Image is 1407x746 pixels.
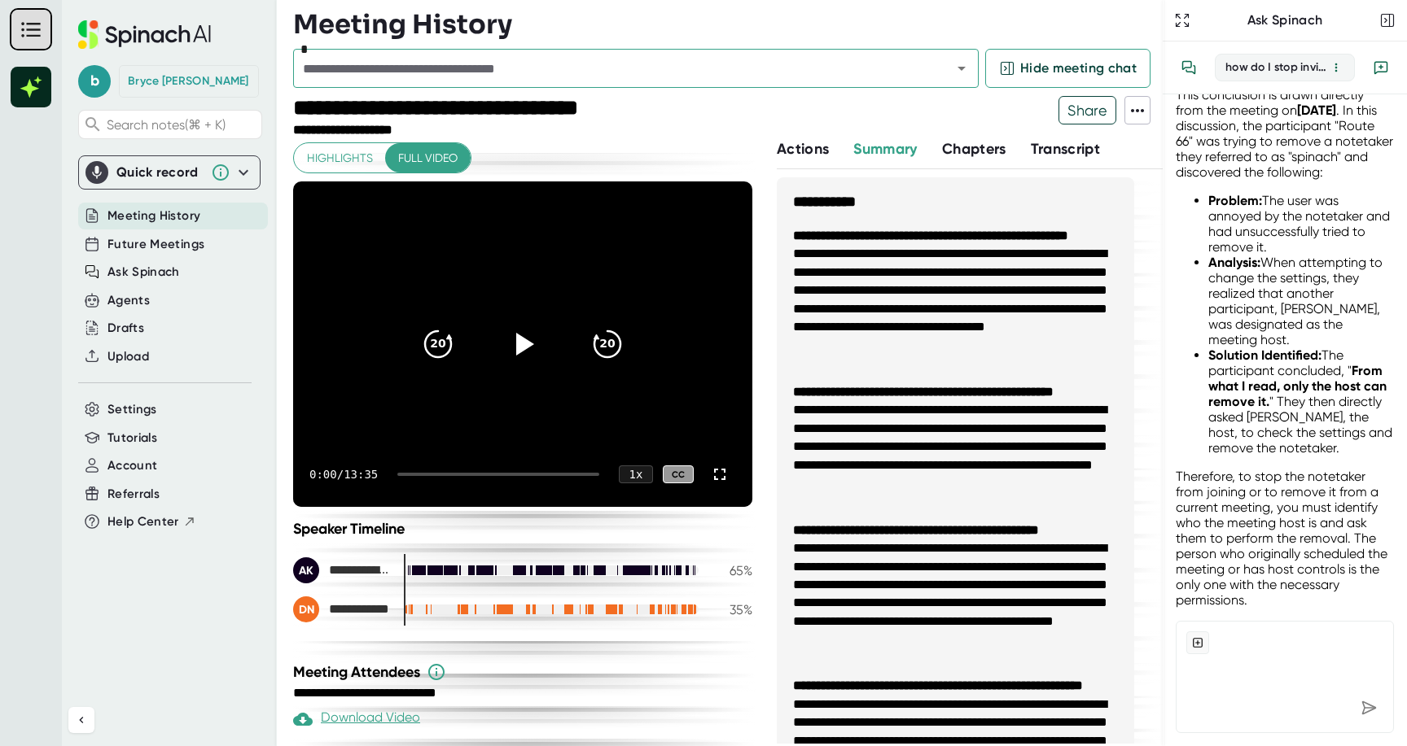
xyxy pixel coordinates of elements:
button: Full video [385,143,471,173]
span: Hide meeting chat [1020,59,1137,78]
span: Highlights [307,148,373,168]
li: When attempting to change the settings, they realized that another participant, [PERSON_NAME], wa... [1208,255,1394,347]
div: CC [663,465,694,484]
button: Share [1059,96,1116,124]
div: Bryce Richard [128,74,249,89]
span: Search notes (⌘ + K) [107,117,257,133]
div: DN [293,596,319,622]
div: 1 x [619,465,653,483]
strong: Solution Identified: [1208,347,1322,363]
button: Account [107,456,157,475]
span: Chapters [942,140,1006,158]
button: Expand to Ask Spinach page [1171,9,1194,32]
span: Help Center [107,513,179,531]
strong: Problem: [1208,193,1262,208]
span: Actions [777,140,829,158]
button: Chapters [942,138,1006,160]
strong: [DATE] [1297,103,1336,118]
p: Therefore, to stop the notetaker from joining or to remove it from a current meeting, you must id... [1176,469,1394,608]
span: Share [1059,96,1116,124]
div: Quick record [116,164,203,181]
button: Referrals [107,485,160,504]
div: Ask Spinach [1194,12,1376,28]
button: Tutorials [107,429,157,447]
strong: From what I read, only the host can remove it. [1208,363,1387,409]
button: Ask Spinach [107,263,180,281]
span: Transcript [1031,140,1101,158]
button: View conversation history [1172,51,1205,84]
div: Meeting Attendees [293,662,756,682]
button: Highlights [294,143,386,173]
button: Agents [107,291,150,310]
div: Deven Navani [293,596,391,622]
div: Speaker Timeline [293,520,752,538]
div: 0:00 / 13:35 [309,468,378,481]
button: Help Center [107,513,196,531]
button: Actions [777,138,829,160]
button: Future Meetings [107,235,204,254]
div: Send message [1354,693,1383,722]
div: Download Video [293,709,420,729]
button: Transcript [1031,138,1101,160]
li: The participant concluded, " " They then directly asked [PERSON_NAME], the host, to check the set... [1208,347,1394,456]
div: Quick record [85,156,253,189]
p: This conclusion is drawn directly from the meeting on . In this discussion, the participant "Rout... [1176,87,1394,180]
button: Hide meeting chat [985,49,1151,88]
div: 65 % [712,563,752,578]
button: New conversation [1365,51,1397,84]
button: Settings [107,400,157,419]
button: Summary [853,138,917,160]
button: Meeting History [107,207,200,225]
span: b [78,65,111,98]
span: Summary [853,140,917,158]
span: Full video [398,148,458,168]
h3: Meeting History [293,9,512,40]
button: Close conversation sidebar [1376,9,1399,32]
div: 35 % [712,602,752,617]
li: The user was annoyed by the notetaker and had unsuccessfully tried to remove it. [1208,193,1394,255]
button: Open [950,57,973,80]
div: AK [293,557,319,583]
div: how do I stop inviting notetaker to meetings [1225,60,1328,75]
button: Drafts [107,319,144,338]
div: Alex Kaminetzky [293,557,391,583]
strong: Analysis: [1208,255,1260,270]
button: Collapse sidebar [68,707,94,733]
button: Upload [107,347,149,366]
